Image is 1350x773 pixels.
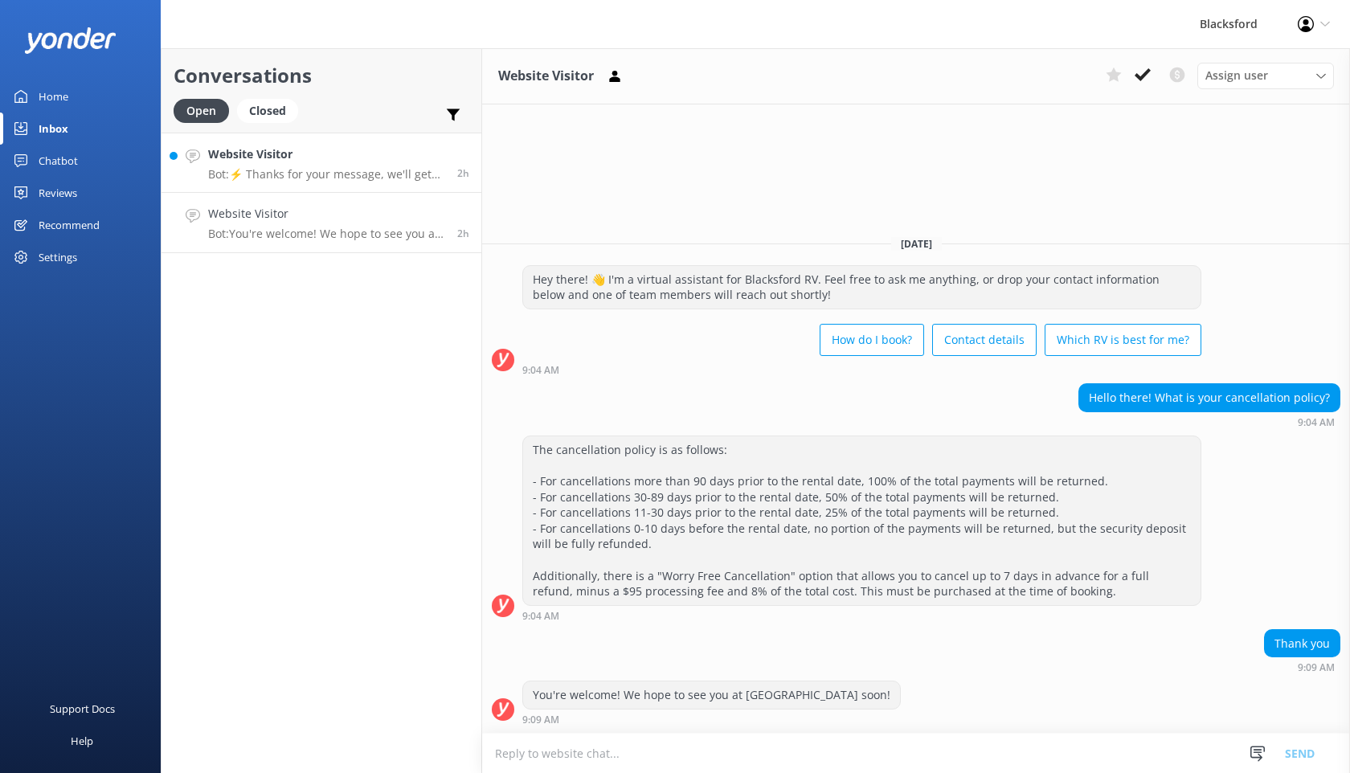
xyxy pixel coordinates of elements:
[1265,630,1340,657] div: Thank you
[50,693,115,725] div: Support Docs
[523,436,1201,605] div: The cancellation policy is as follows: - For cancellations more than 90 days prior to the rental ...
[208,205,445,223] h4: Website Visitor
[891,237,942,251] span: [DATE]
[174,60,469,91] h2: Conversations
[39,241,77,273] div: Settings
[1045,324,1201,356] button: Which RV is best for me?
[932,324,1037,356] button: Contact details
[457,227,469,240] span: Oct 10 2025 08:09am (UTC -06:00) America/Chihuahua
[39,177,77,209] div: Reviews
[208,167,445,182] p: Bot: ⚡ Thanks for your message, we'll get back to you as soon as we can. You're also welcome to k...
[820,324,924,356] button: How do I book?
[208,227,445,241] p: Bot: You're welcome! We hope to see you at [GEOGRAPHIC_DATA] soon!
[523,266,1201,309] div: Hey there! 👋 I'm a virtual assistant for Blacksford RV. Feel free to ask me anything, or drop you...
[1197,63,1334,88] div: Assign User
[522,366,559,375] strong: 9:04 AM
[522,364,1201,375] div: Oct 10 2025 08:04am (UTC -06:00) America/Chihuahua
[39,112,68,145] div: Inbox
[1079,384,1340,411] div: Hello there! What is your cancellation policy?
[237,99,298,123] div: Closed
[1205,67,1268,84] span: Assign user
[1078,416,1340,427] div: Oct 10 2025 08:04am (UTC -06:00) America/Chihuahua
[174,99,229,123] div: Open
[39,145,78,177] div: Chatbot
[522,610,1201,621] div: Oct 10 2025 08:04am (UTC -06:00) America/Chihuahua
[237,101,306,119] a: Closed
[1264,661,1340,673] div: Oct 10 2025 08:09am (UTC -06:00) America/Chihuahua
[457,166,469,180] span: Oct 10 2025 08:35am (UTC -06:00) America/Chihuahua
[162,133,481,193] a: Website VisitorBot:⚡ Thanks for your message, we'll get back to you as soon as we can. You're als...
[498,66,594,87] h3: Website Visitor
[1298,418,1335,427] strong: 9:04 AM
[24,27,117,54] img: yonder-white-logo.png
[71,725,93,757] div: Help
[522,714,901,725] div: Oct 10 2025 08:09am (UTC -06:00) America/Chihuahua
[174,101,237,119] a: Open
[523,681,900,709] div: You're welcome! We hope to see you at [GEOGRAPHIC_DATA] soon!
[162,193,481,253] a: Website VisitorBot:You're welcome! We hope to see you at [GEOGRAPHIC_DATA] soon!2h
[39,209,100,241] div: Recommend
[208,145,445,163] h4: Website Visitor
[522,715,559,725] strong: 9:09 AM
[39,80,68,112] div: Home
[522,611,559,621] strong: 9:04 AM
[1298,663,1335,673] strong: 9:09 AM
